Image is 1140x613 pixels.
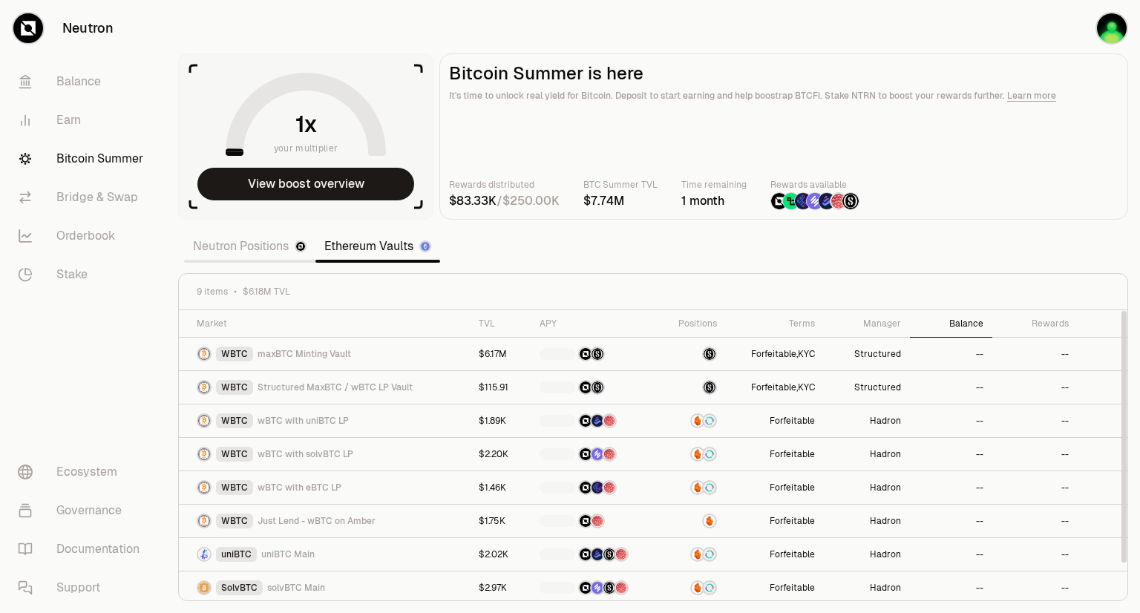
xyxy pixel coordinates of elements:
[726,438,824,471] a: Forfeitable
[770,482,815,494] button: Forfeitable
[216,514,253,528] div: WBTC
[540,580,650,595] button: NTRNSolv PointsStructured PointsMars Fragments
[807,193,823,209] img: Solv Points
[216,480,253,495] div: WBTC
[770,415,815,427] button: Forfeitable
[540,347,650,361] button: NTRNStructured Points
[6,101,160,140] a: Earn
[198,381,210,393] img: WBTC Logo
[179,438,470,471] a: WBTC LogoWBTCwBTC with solvBTC LP
[992,471,1078,504] a: --
[179,538,470,571] a: uniBTC LogouniBTCuniBTC Main
[258,381,413,393] span: Structured MaxBTC / wBTC LP Vault
[751,381,796,393] button: Forfeitable
[531,404,659,437] a: NTRNBedrock DiamondsMars Fragments
[992,404,1078,437] a: --
[258,515,376,527] span: Just Lend - wBTC on Amber
[824,338,910,370] a: Structured
[1007,90,1056,102] a: Learn more
[842,193,859,209] img: Structured Points
[751,348,815,360] span: ,
[726,371,824,404] a: Forfeitable,KYC
[580,482,592,494] img: NTRN
[770,548,815,560] button: Forfeitable
[658,538,726,571] a: AmberSupervault
[198,515,210,527] img: WBTC Logo
[681,192,747,210] div: 1 month
[449,192,560,210] div: /
[603,448,615,460] img: Mars Fragments
[592,448,603,460] img: Solv Points
[197,168,414,200] button: View boost overview
[179,471,470,504] a: WBTC LogoWBTCwBTC with eBTC LP
[470,338,531,370] a: $6.17M
[704,381,715,393] img: maxBTC
[770,177,859,192] p: Rewards available
[910,471,992,504] a: --
[540,413,650,428] button: NTRNBedrock DiamondsMars Fragments
[197,286,228,298] span: 9 items
[667,447,717,462] button: AmberSupervault
[1001,318,1069,330] div: Rewards
[449,177,560,192] p: Rewards distributed
[603,548,615,560] img: Structured Points
[580,515,592,527] img: NTRN
[704,582,715,594] img: Supervault
[658,505,726,537] a: Amber
[824,571,910,604] a: Hadron
[531,338,659,370] a: NTRNStructured Points
[216,547,257,562] div: uniBTC
[274,141,338,156] span: your multiplier
[216,580,263,595] div: SolvBTC
[770,448,815,460] button: Forfeitable
[667,514,717,528] button: Amber
[258,448,353,460] span: wBTC with solvBTC LP
[771,193,787,209] img: NTRN
[992,538,1078,571] a: --
[603,582,615,594] img: Structured Points
[658,571,726,604] a: AmberSupervault
[992,438,1078,471] a: --
[580,582,592,594] img: NTRN
[470,404,531,437] a: $1.89K
[824,505,910,537] a: Hadron
[216,413,253,428] div: WBTC
[421,242,430,251] img: Ethereum Logo
[296,242,305,251] img: Neutron Logo
[6,217,160,255] a: Orderbook
[910,505,992,537] a: --
[197,318,461,330] div: Market
[658,471,726,504] a: AmberSupervault
[6,62,160,101] a: Balance
[470,438,531,471] a: $2.20K
[770,582,815,594] button: Forfeitable
[704,348,715,360] img: maxBTC
[449,88,1118,103] p: It's time to unlock real yield for Bitcoin. Deposit to start earning and help boostrap BTCFi. Sta...
[692,482,704,494] img: Amber
[243,286,290,298] span: $6.18M TVL
[216,447,253,462] div: WBTC
[6,453,160,491] a: Ecosystem
[910,371,992,404] a: --
[704,448,715,460] img: Supervault
[992,571,1078,604] a: --
[592,582,603,594] img: Solv Points
[470,371,531,404] a: $115.91
[198,448,210,460] img: WBTC Logo
[580,548,592,560] img: NTRN
[824,538,910,571] a: Hadron
[315,232,440,261] a: Ethereum Vaults
[540,514,650,528] button: NTRNMars Fragments
[449,63,1118,84] h2: Bitcoin Summer is here
[751,381,815,393] span: ,
[667,347,717,361] button: maxBTC
[603,482,615,494] img: Mars Fragments
[910,338,992,370] a: --
[735,318,815,330] div: Terms
[833,318,901,330] div: Manager
[592,381,603,393] img: Structured Points
[184,232,315,261] a: Neutron Positions
[798,348,815,360] button: KYC
[258,482,341,494] span: wBTC with eBTC LP
[261,548,315,560] span: uniBTC Main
